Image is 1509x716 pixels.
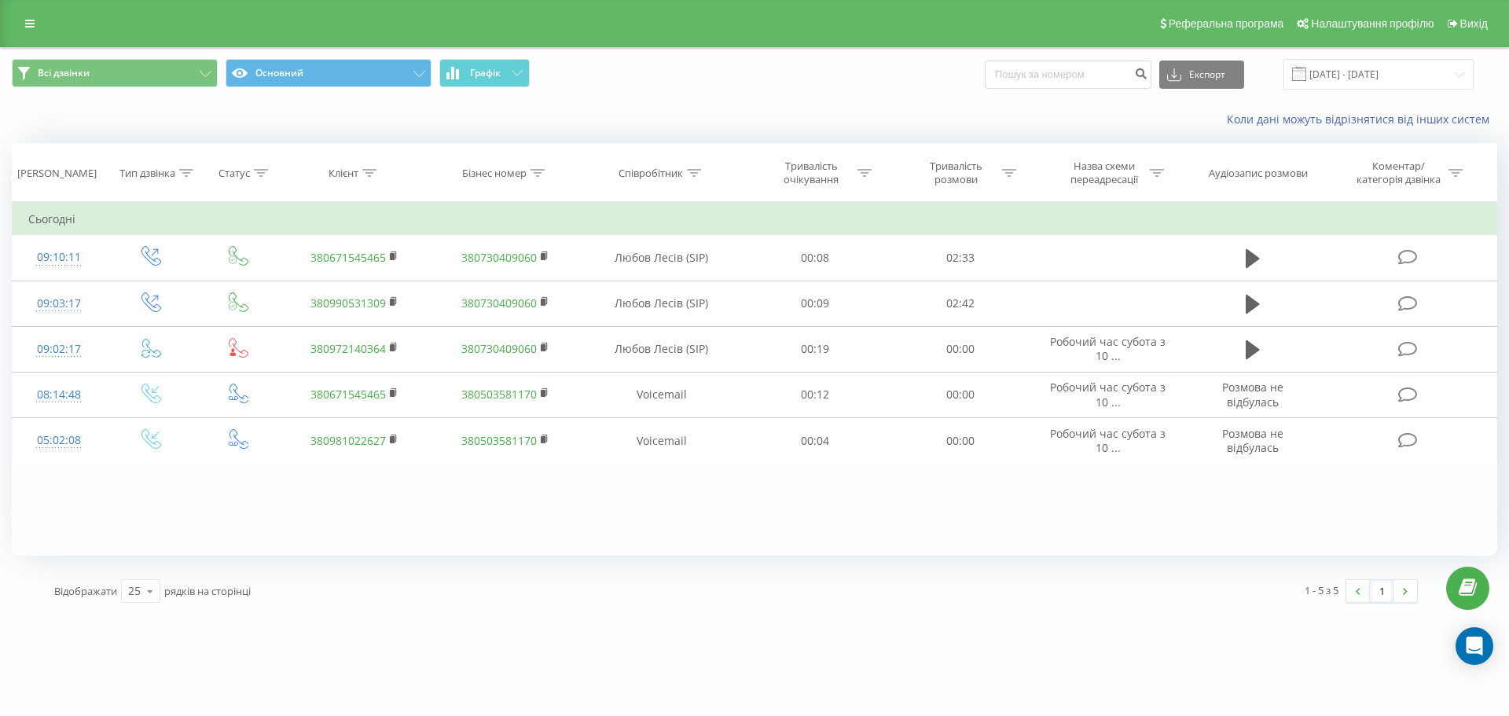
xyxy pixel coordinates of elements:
td: 00:08 [743,235,887,281]
a: 380730409060 [461,250,537,265]
span: Реферальна програма [1169,17,1284,30]
td: 00:00 [887,372,1032,417]
span: Робочий час субота з 10 ... [1050,334,1166,363]
span: Розмова не відбулась [1222,380,1283,409]
div: 1 - 5 з 5 [1305,582,1338,598]
td: Любов Лесів (SIP) [580,281,743,326]
a: 380981022627 [310,433,386,448]
div: [PERSON_NAME] [17,167,97,180]
a: 380671545465 [310,250,386,265]
td: 02:33 [887,235,1032,281]
div: Бізнес номер [462,167,527,180]
a: 380972140364 [310,341,386,356]
button: Експорт [1159,61,1244,89]
td: 00:00 [887,418,1032,464]
a: 380503581170 [461,433,537,448]
div: Статус [218,167,250,180]
span: Робочий час субота з 10 ... [1050,426,1166,455]
button: Основний [226,59,431,87]
span: Розмова не відбулась [1222,426,1283,455]
div: 09:03:17 [28,288,90,319]
div: 09:02:17 [28,334,90,365]
div: Клієнт [329,167,358,180]
span: Налаштування профілю [1311,17,1434,30]
td: 02:42 [887,281,1032,326]
td: Voicemail [580,372,743,417]
a: 380503581170 [461,387,537,402]
button: Всі дзвінки [12,59,218,87]
span: Вихід [1460,17,1488,30]
span: Робочий час субота з 10 ... [1050,380,1166,409]
a: 380671545465 [310,387,386,402]
span: Графік [470,68,501,79]
td: 00:04 [743,418,887,464]
div: 08:14:48 [28,380,90,410]
div: 05:02:08 [28,425,90,456]
div: Тип дзвінка [119,167,175,180]
span: Всі дзвінки [38,67,90,79]
td: 00:09 [743,281,887,326]
a: 1 [1370,580,1393,602]
a: 380990531309 [310,296,386,310]
div: Аудіозапис розмови [1209,167,1308,180]
button: Графік [439,59,530,87]
a: 380730409060 [461,341,537,356]
div: Тривалість очікування [769,160,854,186]
div: 25 [128,583,141,599]
div: Open Intercom Messenger [1456,627,1493,665]
span: Відображати [54,584,117,598]
td: Любов Лесів (SIP) [580,235,743,281]
td: Voicemail [580,418,743,464]
div: Коментар/категорія дзвінка [1353,160,1445,186]
div: Співробітник [619,167,683,180]
input: Пошук за номером [985,61,1151,89]
div: 09:10:11 [28,242,90,273]
td: 00:00 [887,326,1032,372]
div: Назва схеми переадресації [1062,160,1146,186]
td: Любов Лесів (SIP) [580,326,743,372]
td: 00:19 [743,326,887,372]
div: Тривалість розмови [914,160,998,186]
span: рядків на сторінці [164,584,251,598]
td: 00:12 [743,372,887,417]
a: 380730409060 [461,296,537,310]
a: Коли дані можуть відрізнятися вiд інших систем [1227,112,1497,127]
td: Сьогодні [13,204,1497,235]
